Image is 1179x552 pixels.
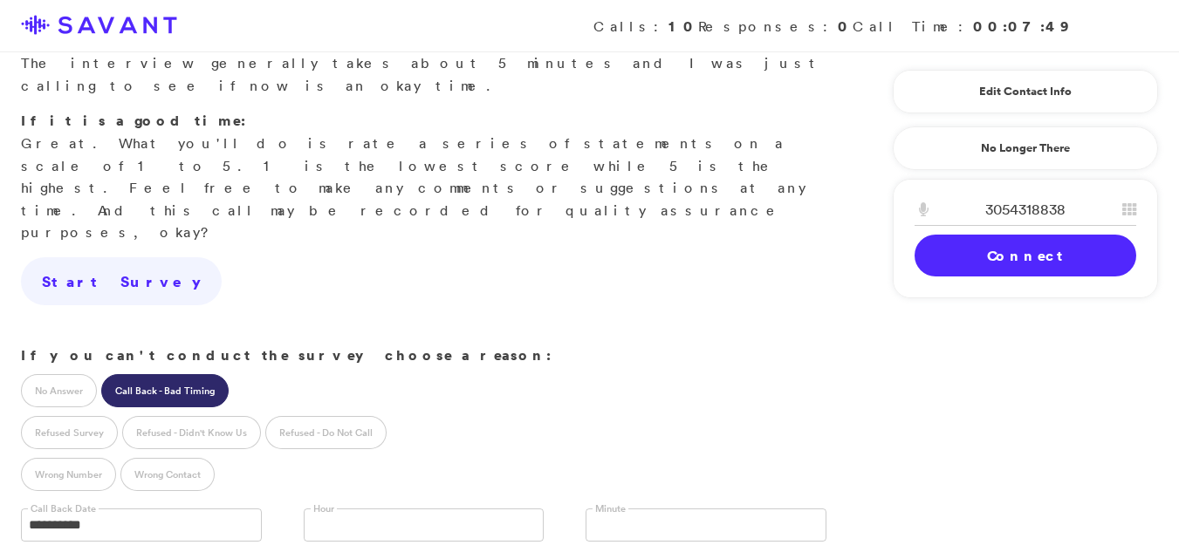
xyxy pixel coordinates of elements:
[973,17,1071,36] strong: 00:07:49
[21,458,116,491] label: Wrong Number
[21,345,552,365] strong: If you can't conduct the survey choose a reason:
[668,17,698,36] strong: 10
[915,78,1136,106] a: Edit Contact Info
[838,17,853,36] strong: 0
[21,110,826,244] p: Great. What you'll do is rate a series of statements on a scale of 1 to 5. 1 is the lowest score ...
[593,502,628,515] label: Minute
[265,416,387,449] label: Refused - Do Not Call
[21,374,97,407] label: No Answer
[21,257,222,306] a: Start Survey
[101,374,229,407] label: Call Back - Bad Timing
[21,111,246,130] strong: If it is a good time:
[120,458,215,491] label: Wrong Contact
[311,502,337,515] label: Hour
[21,416,118,449] label: Refused Survey
[915,235,1136,276] a: Connect
[28,502,99,515] label: Call Back Date
[122,416,261,449] label: Refused - Didn't Know Us
[21,52,826,97] p: The interview generally takes about 5 minutes and I was just calling to see if now is an okay time.
[893,126,1158,170] a: No Longer There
